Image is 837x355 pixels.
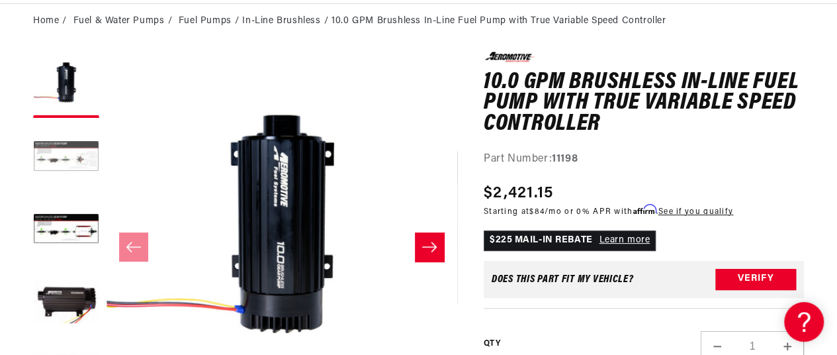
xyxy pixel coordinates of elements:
[33,125,99,191] button: Load image 2 in gallery view
[33,52,99,118] button: Load image 1 in gallery view
[119,232,148,262] button: Slide left
[33,14,804,28] nav: breadcrumbs
[33,197,99,264] button: Load image 3 in gallery view
[484,72,804,135] h1: 10.0 GPM Brushless In-Line Fuel Pump with True Variable Speed Controller
[484,181,554,205] span: $2,421.15
[415,232,444,262] button: Slide right
[633,205,656,215] span: Affirm
[484,230,656,250] p: $225 MAIL-IN REBATE
[599,235,650,245] a: Learn more
[529,208,545,216] span: $84
[552,154,578,164] strong: 11198
[484,151,804,168] div: Part Number:
[484,338,500,350] label: QTY
[179,14,232,28] a: Fuel Pumps
[242,14,331,28] li: In-Line Brushless
[658,208,733,216] a: See if you qualify - Learn more about Affirm Financing (opens in modal)
[484,205,733,218] p: Starting at /mo or 0% APR with .
[331,14,666,28] li: 10.0 GPM Brushless In-Line Fuel Pump with True Variable Speed Controller
[715,269,796,290] button: Verify
[33,270,99,336] button: Load image 4 in gallery view
[33,14,59,28] a: Home
[73,14,165,28] a: Fuel & Water Pumps
[492,274,634,285] div: Does This part fit My vehicle?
